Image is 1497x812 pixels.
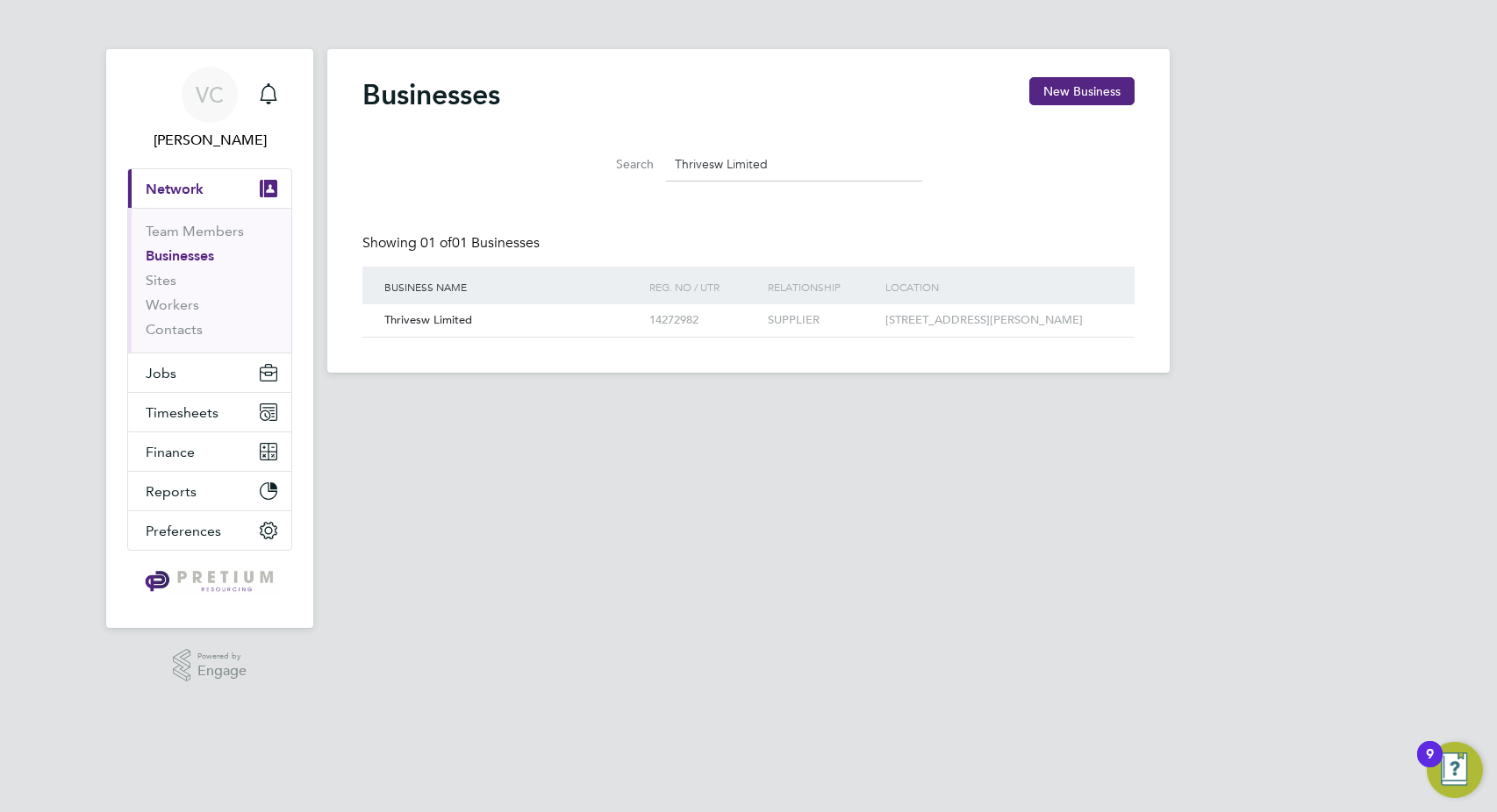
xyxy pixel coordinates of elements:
a: Powered byEngage [173,649,247,682]
div: Network [128,208,291,353]
span: Finance [146,444,195,460]
button: Network [128,169,291,208]
span: Thrivesw Limited [384,312,472,327]
span: Reports [146,483,197,500]
button: Timesheets [128,393,291,431]
span: Timesheets [146,404,218,421]
button: Jobs [128,353,291,392]
nav: Main navigation [106,49,313,628]
div: Reg. No / UTR [645,267,763,307]
a: Contacts [146,321,203,338]
span: Jobs [146,365,176,381]
span: Engage [197,664,247,679]
button: Reports [128,472,291,510]
div: SUPPLIER [763,304,881,337]
input: Business name or registration number [666,147,922,182]
div: Relationship [763,267,881,307]
div: Location [881,267,1117,307]
a: Businesses [146,247,214,264]
a: Sites [146,272,176,288]
span: Preferences [146,523,221,539]
a: Thrivesw Limited14272982SUPPLIER[STREET_ADDRESS][PERSON_NAME] [380,303,1117,318]
div: 14272982 [645,304,763,337]
span: Powered by [197,649,247,664]
span: 01 Businesses [420,234,540,252]
span: 01 of [420,234,452,252]
div: Showing [362,234,543,253]
a: Team Members [146,223,244,239]
div: 9 [1426,754,1434,777]
button: Open Resource Center, 9 new notifications [1427,742,1483,798]
a: VC[PERSON_NAME] [127,67,292,151]
img: pretium-logo-retina.png [140,568,278,596]
a: Workers [146,296,199,313]
span: Network [146,181,204,197]
span: VC [196,83,224,106]
a: Go to home page [127,568,292,596]
button: New Business [1029,77,1135,105]
div: [STREET_ADDRESS][PERSON_NAME] [881,304,1117,337]
label: Search [575,156,654,172]
span: Valentina Cerulli [127,130,292,151]
button: Finance [128,432,291,471]
h2: Businesses [362,77,500,112]
div: Business Name [380,267,645,307]
button: Preferences [128,511,291,550]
